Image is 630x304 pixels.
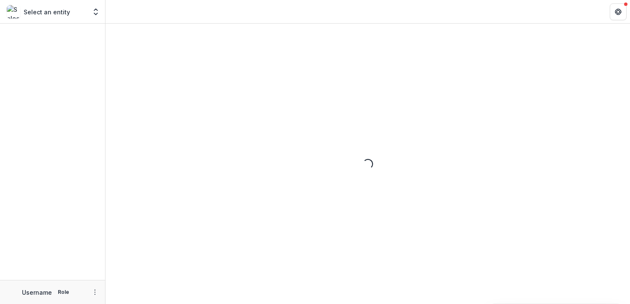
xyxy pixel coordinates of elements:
[90,287,100,297] button: More
[22,288,52,297] p: Username
[55,288,72,296] p: Role
[24,8,70,16] p: Select an entity
[7,5,20,19] img: Select an entity
[610,3,627,20] button: Get Help
[90,3,102,20] button: Open entity switcher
